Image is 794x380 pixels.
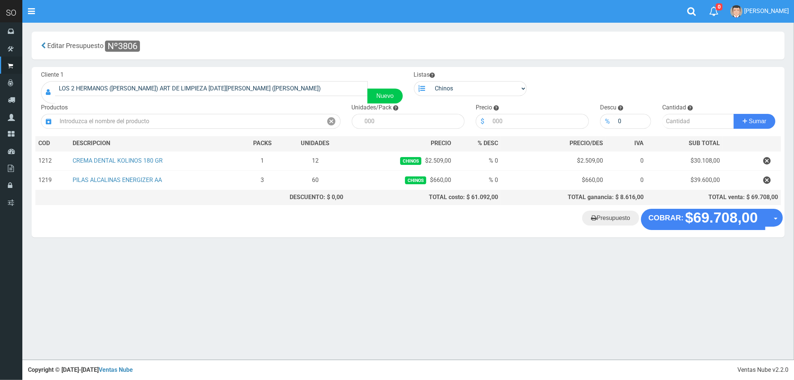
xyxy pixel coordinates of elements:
span: PRECIO [431,139,451,148]
label: Descu [600,103,616,112]
span: [PERSON_NAME] [744,7,789,15]
input: Cantidad [662,114,734,129]
span: IVA [634,140,644,147]
div: % [600,114,614,129]
input: Consumidor Final [55,81,368,96]
label: Precio [476,103,492,112]
strong: $69.708,00 [685,210,758,226]
a: Presupuesto [582,211,639,226]
span: PRECIO/DES [570,140,603,147]
span: Editar Presupuesto [47,42,103,50]
th: COD [35,136,70,151]
td: 60 [284,170,346,190]
td: 3 [240,170,284,190]
td: $2.509,00 [501,151,606,171]
label: Cliente 1 [41,71,64,79]
td: % 0 [454,151,501,171]
th: UNIDADES [284,136,346,151]
td: 0 [606,151,647,171]
div: Ventas Nube v2.2.0 [737,366,788,374]
input: 000 [614,114,651,129]
span: Sumar [749,118,766,124]
td: 0 [606,170,647,190]
td: $660,00 [501,170,606,190]
th: DES [70,136,240,151]
div: TOTAL ganancia: $ 8.616,00 [504,193,644,202]
span: SUB TOTAL [689,139,720,148]
td: % 0 [454,170,501,190]
td: 1 [240,151,284,171]
td: $30.108,00 [647,151,723,171]
img: User Image [730,5,743,17]
span: 0 [716,3,723,10]
td: $2.509,00 [346,151,454,171]
span: % DESC [478,140,498,147]
input: Introduzca el nombre del producto [56,114,323,129]
span: Chinos [400,157,421,165]
td: 12 [284,151,346,171]
td: $39.600,00 [647,170,723,190]
strong: Copyright © [DATE]-[DATE] [28,366,133,373]
a: CREMA DENTAL KOLINOS 180 GR [73,157,163,164]
strong: COBRAR: [648,214,683,222]
label: Cantidad [662,103,686,112]
a: Nuevo [367,89,402,103]
span: CRIPCION [83,140,110,147]
td: 1212 [35,151,70,171]
td: 1219 [35,170,70,190]
td: $660,00 [346,170,454,190]
div: TOTAL costo: $ 61.092,00 [349,193,498,202]
div: $ [476,114,489,129]
label: Productos [41,103,68,112]
input: 000 [489,114,589,129]
a: Ventas Nube [99,366,133,373]
button: COBRAR: $69.708,00 [641,209,765,230]
input: 000 [361,114,465,129]
span: Chinos [405,176,426,184]
div: DESCUENTO: $ 0,00 [243,193,343,202]
th: PACKS [240,136,284,151]
a: PILAS ALCALINAS ENERGIZER AA [73,176,162,183]
span: Nº3806 [105,41,140,52]
label: Unidades/Pack [352,103,392,112]
label: Listas [414,71,435,79]
div: TOTAL venta: $ 69.708,00 [650,193,778,202]
button: Sumar [734,114,775,129]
